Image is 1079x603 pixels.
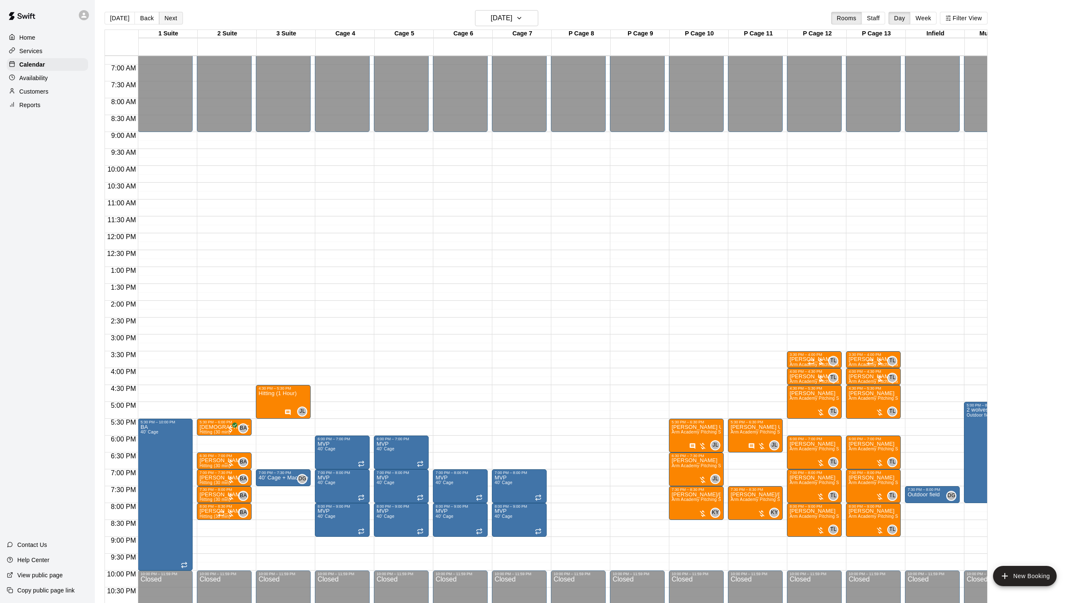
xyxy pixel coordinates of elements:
div: 6:00 PM – 7:00 PM [848,437,898,441]
div: 7:00 PM – 8:00 PM: Arm Academy Pitching Session 1 Hour - Pitching [846,469,901,503]
span: Arm Academy Pitching Session 30 min - Pitching [848,362,946,367]
span: Brian Anderson [242,491,248,501]
p: Calendar [19,60,45,69]
div: 7:00 PM – 8:00 PM: MVP [492,469,547,503]
div: 10:00 PM – 11:59 PM [435,572,485,576]
span: Tyler Levine [891,491,897,501]
div: 4:30 PM – 5:30 PM: Hitting (1 Hour) [256,385,311,419]
span: 40' Cage [435,514,453,519]
div: Multi Field [965,30,1024,38]
span: JL [772,441,777,450]
span: Arm Academy Pitching Session 1 Hour - Pitching [848,514,946,519]
div: 10:00 PM – 11:59 PM [494,572,544,576]
button: Week [910,12,937,24]
div: 10:00 PM – 11:59 PM [907,572,957,576]
div: Cage 4 [316,30,375,38]
span: Recurring event [535,494,542,501]
div: Tyler Levine [828,457,838,467]
span: Recurring event [417,528,424,535]
span: All customers have paid [226,425,235,433]
div: 5:30 PM – 10:00 PM: BA [138,419,193,571]
div: 5:30 PM – 10:00 PM [140,420,190,424]
div: Tyler Levine [828,356,838,366]
div: Brian Anderson [238,491,248,501]
span: Arm Academy Pitching Session 1 Hour - Pitching [789,514,887,519]
span: 40' Cage [140,430,158,434]
div: 6:30 PM – 7:00 PM [199,454,249,458]
button: Next [159,12,183,24]
div: 10:00 PM – 11:59 PM [258,572,308,576]
div: Brian Anderson [238,474,248,484]
div: 6:00 PM – 7:00 PM [789,437,839,441]
div: 8:00 PM – 9:00 PM: Arm Academy Pitching Session 1 Hour - Pitching [846,503,901,537]
span: 10:30 PM [105,587,138,595]
div: 5:30 PM – 6:00 PM: Hitting (30 min) [197,419,252,436]
span: Hitting (30 min) [199,514,230,519]
div: P Cage 13 [847,30,906,38]
span: 9:30 PM [109,554,138,561]
div: 8:00 PM – 9:00 PM [317,504,367,509]
span: 12:30 PM [105,250,138,257]
span: Recurring event [218,510,225,517]
span: 40' Cage [494,514,512,519]
span: BA [240,509,247,517]
button: Day [888,12,910,24]
div: Infield [906,30,965,38]
span: 8:30 AM [109,115,138,122]
div: 8:00 PM – 9:00 PM [494,504,544,509]
span: Tyler Levine [832,406,838,417]
span: TL [830,492,837,500]
div: P Cage 12 [788,30,847,38]
button: Back [134,12,159,24]
p: Services [19,47,43,55]
div: 3:30 PM – 4:00 PM: Arm Academy Pitching Session 30 min - Pitching [787,351,842,368]
span: 6:00 PM [109,436,138,443]
span: DG [947,492,956,500]
p: Contact Us [17,541,47,549]
span: TL [830,525,837,534]
button: Staff [862,12,886,24]
div: 3 Suite [257,30,316,38]
div: 8:00 PM – 9:00 PM [376,504,426,509]
span: 8:00 AM [109,98,138,105]
span: Hitting (30 min) [199,463,230,468]
div: 4:30 PM – 5:30 PM [258,386,308,390]
button: [DATE] [105,12,135,24]
span: Arm Academy Pitching Session 1 Hour - Pitching [671,430,769,434]
svg: Has notes [285,409,291,416]
div: Tyler Levine [828,406,838,417]
span: 3:30 PM [109,351,138,358]
svg: Has notes [748,443,755,450]
span: 40' Cage [317,514,335,519]
button: [DATE] [475,10,538,26]
span: Recurring event [476,528,483,535]
div: 7:00 PM – 8:00 PM [317,471,367,475]
div: 4:30 PM – 5:30 PM: Arm Academy Pitching Session 1 Hour - Pitching [846,385,901,419]
div: 8:00 PM – 9:00 PM: MVP [315,503,370,537]
div: Tyler Levine [887,457,897,467]
span: Outdoor field [966,413,993,417]
span: TL [889,374,896,382]
div: Tyler Levine [887,373,897,383]
span: 9:30 AM [109,149,138,156]
div: 8:00 PM – 8:30 PM [199,504,249,509]
div: Services [7,45,88,57]
div: Brian Anderson [238,457,248,467]
div: 7:00 PM – 8:00 PM [494,471,544,475]
div: 7:00 PM – 7:30 PM [258,471,308,475]
div: 8:00 PM – 8:30 PM: Hitting (30 min) [197,503,252,520]
div: Johnnie Larossa [769,440,779,450]
span: 2:00 PM [109,301,138,308]
div: 10:00 PM – 11:59 PM [553,572,603,576]
span: 40' Cage [494,480,512,485]
span: BA [240,458,247,466]
div: 2 Suite [198,30,257,38]
span: 40' Cage [317,447,335,451]
div: 5:00 PM – 8:00 PM [966,403,1016,407]
span: 40' Cage [435,480,453,485]
p: Home [19,33,35,42]
button: Filter View [940,12,987,24]
span: Arm Academy Pitching Session 30 min - Pitching [848,379,946,384]
span: 7:00 PM [109,469,138,476]
a: Customers [7,85,88,98]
